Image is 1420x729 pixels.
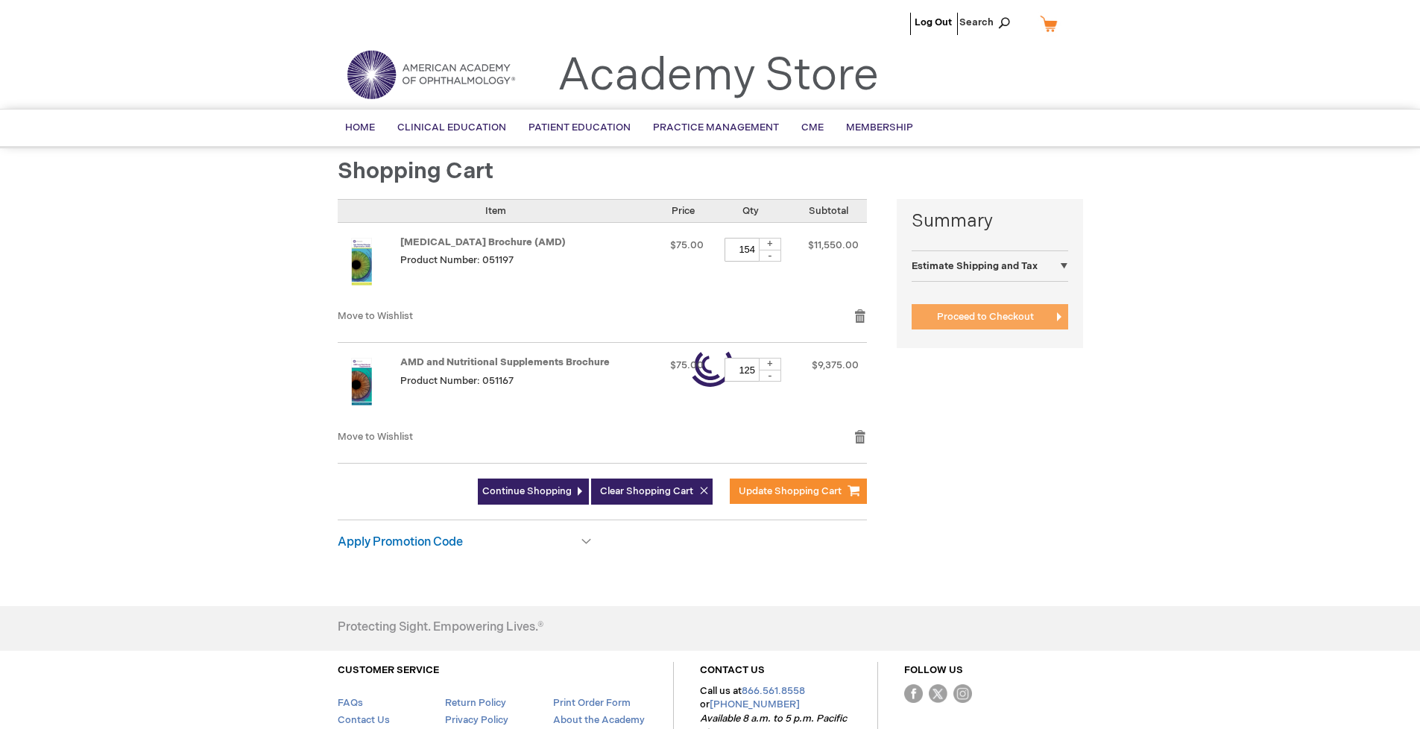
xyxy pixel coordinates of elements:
[386,110,517,146] a: Clinical Education
[600,485,693,497] span: Clear Shopping Cart
[725,238,769,262] input: Qty
[710,698,800,710] a: [PHONE_NUMBER]
[478,479,589,505] a: Continue Shopping
[725,358,769,382] input: Qty
[591,479,713,505] button: Clear Shopping Cart
[400,254,514,266] span: Product Number: 051197
[642,110,790,146] a: Practice Management
[953,684,972,703] img: instagram
[759,370,781,382] div: -
[730,479,867,504] button: Update Shopping Cart
[672,205,695,217] span: Price
[809,205,848,217] span: Subtotal
[670,359,704,371] span: $75.00
[553,714,645,726] a: About the Academy
[759,238,781,250] div: +
[558,49,879,103] a: Academy Store
[528,121,631,133] span: Patient Education
[670,239,704,251] span: $75.00
[338,158,493,185] span: Shopping Cart
[338,714,390,726] a: Contact Us
[397,121,506,133] span: Clinical Education
[915,16,952,28] a: Log Out
[929,684,947,703] img: Twitter
[846,121,913,133] span: Membership
[517,110,642,146] a: Patient Education
[801,121,824,133] span: CME
[400,236,566,248] a: [MEDICAL_DATA] Brochure (AMD)
[445,697,506,709] a: Return Policy
[338,358,385,405] img: AMD and Nutritional Supplements Brochure
[912,304,1068,329] button: Proceed to Checkout
[912,209,1068,234] strong: Summary
[742,205,759,217] span: Qty
[338,358,400,414] a: AMD and Nutritional Supplements Brochure
[739,485,842,497] span: Update Shopping Cart
[904,664,963,676] a: FOLLOW US
[742,685,805,697] a: 866.561.8558
[338,697,363,709] a: FAQs
[338,238,385,285] img: Age-Related Macular Degeneration Brochure (AMD)
[912,260,1038,272] strong: Estimate Shipping and Tax
[345,121,375,133] span: Home
[400,375,514,387] span: Product Number: 051167
[759,250,781,262] div: -
[338,310,413,322] a: Move to Wishlist
[937,311,1034,323] span: Proceed to Checkout
[812,359,859,371] span: $9,375.00
[338,535,463,549] strong: Apply Promotion Code
[553,697,631,709] a: Print Order Form
[904,684,923,703] img: Facebook
[700,664,765,676] a: CONTACT US
[338,621,543,634] h4: Protecting Sight. Empowering Lives.®
[338,431,413,443] a: Move to Wishlist
[808,239,859,251] span: $11,550.00
[759,358,781,370] div: +
[835,110,924,146] a: Membership
[482,485,572,497] span: Continue Shopping
[400,356,610,368] a: AMD and Nutritional Supplements Brochure
[338,238,400,294] a: Age-Related Macular Degeneration Brochure (AMD)
[653,121,779,133] span: Practice Management
[485,205,506,217] span: Item
[959,7,1016,37] span: Search
[338,664,439,676] a: CUSTOMER SERVICE
[445,714,508,726] a: Privacy Policy
[790,110,835,146] a: CME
